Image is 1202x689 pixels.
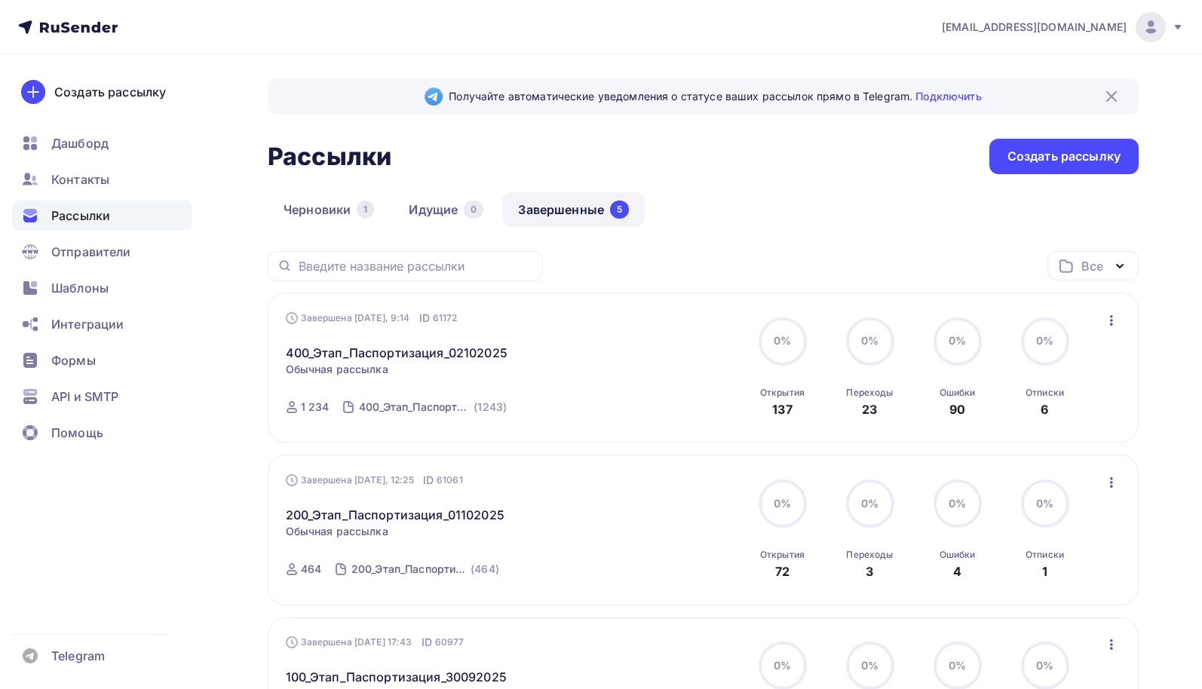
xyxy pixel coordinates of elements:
[51,315,124,333] span: Интеграции
[846,387,893,399] div: Переходы
[12,201,192,231] a: Рассылки
[775,562,790,580] div: 72
[433,311,458,326] span: 61172
[357,395,508,419] a: 400_Этап_Паспортизация_02102025 (1243)
[301,562,321,577] div: 464
[915,90,981,103] a: Подключить
[942,12,1184,42] a: [EMAIL_ADDRESS][DOMAIN_NAME]
[359,400,471,415] div: 400_Этап_Паспортизация_02102025
[301,400,330,415] div: 1 234
[286,344,507,362] a: 400_Этап_Паспортизация_02102025
[940,387,976,399] div: Ошибки
[1026,387,1064,399] div: Отписки
[286,362,388,377] span: Обычная рассылка
[12,128,192,158] a: Дашборд
[268,192,390,227] a: Черновики1
[51,170,109,188] span: Контакты
[286,311,458,326] div: Завершена [DATE], 9:14
[51,207,110,225] span: Рассылки
[423,473,434,488] span: ID
[51,351,96,369] span: Формы
[1026,549,1064,561] div: Отписки
[299,258,534,274] input: Введите название рассылки
[268,142,391,172] h2: Рассылки
[51,134,109,152] span: Дашборд
[286,524,388,539] span: Обычная рассылка
[435,635,465,650] span: 60977
[774,659,791,672] span: 0%
[760,549,805,561] div: Открытия
[437,473,463,488] span: 61061
[953,562,961,580] div: 4
[12,273,192,303] a: Шаблоны
[1047,251,1139,280] button: Все
[760,387,805,399] div: Открытия
[940,549,976,561] div: Ошибки
[774,334,791,347] span: 0%
[861,659,879,672] span: 0%
[419,311,430,326] span: ID
[610,201,629,219] div: 5
[12,164,192,194] a: Контакты
[862,400,877,418] div: 23
[286,506,504,524] a: 200_Этап_Паспортизация_01102025
[1081,257,1102,275] div: Все
[502,192,645,227] a: Завершенные5
[949,497,966,510] span: 0%
[772,400,792,418] div: 137
[51,647,105,665] span: Telegram
[774,497,791,510] span: 0%
[351,562,468,577] div: 200_Этап_Паспортизация_01102025
[51,387,118,406] span: API и SMTP
[286,635,465,650] div: Завершена [DATE] 17:43
[942,20,1127,35] span: [EMAIL_ADDRESS][DOMAIN_NAME]
[866,562,873,580] div: 3
[449,89,981,104] span: Получайте автоматические уведомления о статусе ваших рассылок прямо в Telegram.
[12,237,192,267] a: Отправители
[51,279,109,297] span: Шаблоны
[1036,659,1053,672] span: 0%
[1036,334,1053,347] span: 0%
[1042,562,1047,580] div: 1
[51,424,103,442] span: Помощь
[350,557,501,581] a: 200_Этап_Паспортизация_01102025 (464)
[1007,148,1121,165] div: Создать рассылку
[949,400,965,418] div: 90
[861,334,879,347] span: 0%
[1036,497,1053,510] span: 0%
[357,201,374,219] div: 1
[464,201,483,219] div: 0
[422,635,432,650] span: ID
[286,668,507,686] a: 100_Этап_Паспортизация_30092025
[286,473,463,488] div: Завершена [DATE], 12:25
[949,659,966,672] span: 0%
[474,400,507,415] div: (1243)
[12,345,192,375] a: Формы
[1041,400,1048,418] div: 6
[846,549,893,561] div: Переходы
[393,192,499,227] a: Идущие0
[861,497,879,510] span: 0%
[425,87,443,106] img: Telegram
[471,562,499,577] div: (464)
[54,83,166,101] div: Создать рассылку
[949,334,966,347] span: 0%
[51,243,131,261] span: Отправители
